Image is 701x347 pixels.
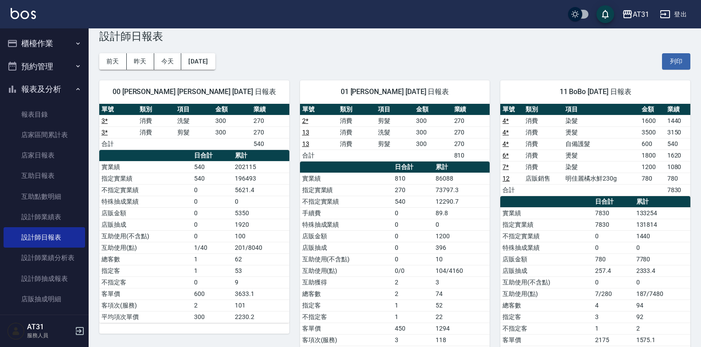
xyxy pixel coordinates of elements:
[233,207,289,219] td: 5350
[27,323,72,331] h5: AT31
[192,196,233,207] td: 0
[4,55,85,78] button: 預約管理
[393,173,433,184] td: 810
[233,288,289,300] td: 3633.1
[99,53,127,70] button: 前天
[500,276,593,288] td: 互助使用(不含點)
[233,196,289,207] td: 0
[500,104,690,196] table: a dense table
[634,288,690,300] td: 187/7480
[619,5,653,24] button: AT31
[634,323,690,334] td: 2
[634,242,690,253] td: 0
[4,186,85,207] a: 互助點數明細
[300,253,393,265] td: 互助使用(不含點)
[393,253,433,265] td: 0
[452,126,490,138] td: 270
[4,207,85,227] a: 設計師業績表
[393,242,433,253] td: 0
[639,138,665,150] td: 600
[213,104,251,115] th: 金額
[593,288,634,300] td: 7/280
[593,230,634,242] td: 0
[192,161,233,173] td: 540
[563,138,639,150] td: 自備護髮
[300,265,393,276] td: 互助使用(點)
[393,219,433,230] td: 0
[181,53,215,70] button: [DATE]
[300,173,393,184] td: 實業績
[665,138,690,150] td: 540
[300,288,393,300] td: 總客數
[110,87,279,96] span: 00 [PERSON_NAME] [PERSON_NAME] [DATE] 日報表
[99,288,192,300] td: 客單價
[665,184,690,196] td: 7830
[656,6,690,23] button: 登出
[433,207,490,219] td: 89.8
[639,115,665,126] td: 1600
[393,300,433,311] td: 1
[593,207,634,219] td: 7830
[300,150,338,161] td: 合計
[300,104,490,162] table: a dense table
[634,276,690,288] td: 0
[433,173,490,184] td: 86088
[665,150,690,161] td: 1620
[192,207,233,219] td: 0
[127,53,154,70] button: 昨天
[300,334,393,346] td: 客項次(服務)
[300,219,393,230] td: 特殊抽成業績
[593,311,634,323] td: 3
[634,219,690,230] td: 131814
[175,126,213,138] td: 剪髮
[4,125,85,145] a: 店家區間累計表
[634,207,690,219] td: 133254
[4,248,85,268] a: 設計師業績分析表
[500,230,593,242] td: 不指定實業績
[99,196,192,207] td: 特殊抽成業績
[433,196,490,207] td: 12290.7
[192,150,233,162] th: 日合計
[300,276,393,288] td: 互助獲得
[175,104,213,115] th: 項目
[376,126,414,138] td: 洗髮
[4,268,85,289] a: 設計師抽成報表
[251,138,289,150] td: 540
[99,138,137,150] td: 合計
[137,115,175,126] td: 消費
[393,184,433,196] td: 270
[500,253,593,265] td: 店販金額
[662,53,690,70] button: 列印
[634,334,690,346] td: 1575.1
[500,242,593,253] td: 特殊抽成業績
[300,242,393,253] td: 店販抽成
[593,219,634,230] td: 7830
[233,161,289,173] td: 202115
[192,184,233,196] td: 0
[433,300,490,311] td: 52
[233,242,289,253] td: 201/8040
[99,161,192,173] td: 實業績
[233,300,289,311] td: 101
[596,5,614,23] button: save
[433,242,490,253] td: 396
[99,253,192,265] td: 總客數
[523,126,563,138] td: 消費
[99,207,192,219] td: 店販金額
[192,230,233,242] td: 0
[593,253,634,265] td: 780
[634,253,690,265] td: 7780
[523,115,563,126] td: 消費
[500,323,593,334] td: 不指定客
[99,30,690,43] h3: 設計師日報表
[452,138,490,150] td: 270
[665,104,690,115] th: 業績
[639,150,665,161] td: 1800
[99,184,192,196] td: 不指定實業績
[500,104,523,115] th: 單號
[593,242,634,253] td: 0
[137,104,175,115] th: 類別
[500,288,593,300] td: 互助使用(點)
[233,276,289,288] td: 9
[302,129,309,136] a: 13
